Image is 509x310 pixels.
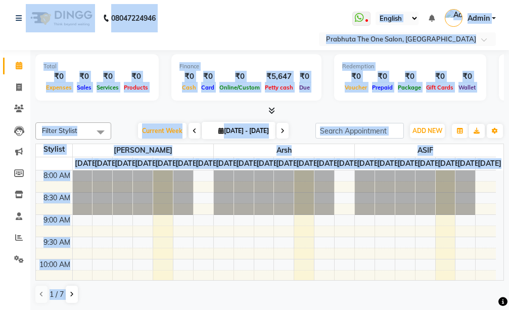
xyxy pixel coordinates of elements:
[74,71,94,82] div: ₹0
[274,157,302,170] a: October 2, 2025
[395,84,424,91] span: Package
[297,84,312,91] span: Due
[375,157,403,170] a: September 30, 2025
[342,71,369,82] div: ₹0
[179,84,199,91] span: Cash
[314,157,342,170] a: October 4, 2025
[369,71,395,82] div: ₹0
[73,157,101,170] a: September 29, 2025
[199,84,217,91] span: Card
[234,157,262,170] a: September 30, 2025
[436,157,464,170] a: October 3, 2025
[43,62,151,71] div: Total
[73,144,213,157] span: [PERSON_NAME]
[217,71,262,82] div: ₹0
[41,170,72,181] div: 8:00 AM
[92,157,120,170] a: September 30, 2025
[214,157,242,170] a: September 29, 2025
[113,157,141,170] a: October 1, 2025
[214,144,354,157] span: Arsh
[94,84,121,91] span: Services
[43,84,74,91] span: Expenses
[476,157,503,170] a: October 5, 2025
[179,62,313,71] div: Finance
[43,71,74,82] div: ₹0
[355,144,496,157] span: ASIF
[217,84,262,91] span: Online/Custom
[424,84,456,91] span: Gift Cards
[199,71,217,82] div: ₹0
[412,127,442,135] span: ADD NEW
[121,71,151,82] div: ₹0
[456,71,478,82] div: ₹0
[26,4,95,32] img: logo
[296,71,313,82] div: ₹0
[194,157,221,170] a: October 5, 2025
[121,84,151,91] span: Products
[262,71,296,82] div: ₹5,647
[445,9,462,27] img: Admin
[315,123,404,139] input: Search Appointment
[41,215,72,226] div: 9:00 AM
[133,157,161,170] a: October 2, 2025
[138,123,187,139] span: Current Week
[41,237,72,248] div: 9:30 AM
[395,157,423,170] a: October 1, 2025
[335,157,362,170] a: October 5, 2025
[342,62,478,71] div: Redemption
[37,259,72,270] div: 10:00 AM
[254,157,282,170] a: October 1, 2025
[294,157,322,170] a: October 3, 2025
[42,126,77,135] span: Filter Stylist
[410,124,445,138] button: ADD NEW
[50,289,64,300] span: 1 / 7
[415,157,443,170] a: October 2, 2025
[216,127,271,135] span: [DATE] - [DATE]
[395,71,424,82] div: ₹0
[355,157,383,170] a: September 29, 2025
[111,4,156,32] b: 08047224946
[179,71,199,82] div: ₹0
[424,71,456,82] div: ₹0
[74,84,94,91] span: Sales
[369,84,395,91] span: Prepaid
[153,157,181,170] a: October 3, 2025
[36,144,72,155] div: Stylist
[173,157,201,170] a: October 4, 2025
[262,84,296,91] span: Petty cash
[41,193,72,203] div: 8:30 AM
[455,157,483,170] a: October 4, 2025
[94,71,121,82] div: ₹0
[468,13,490,24] span: Admin
[456,84,478,91] span: Wallet
[342,84,369,91] span: Voucher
